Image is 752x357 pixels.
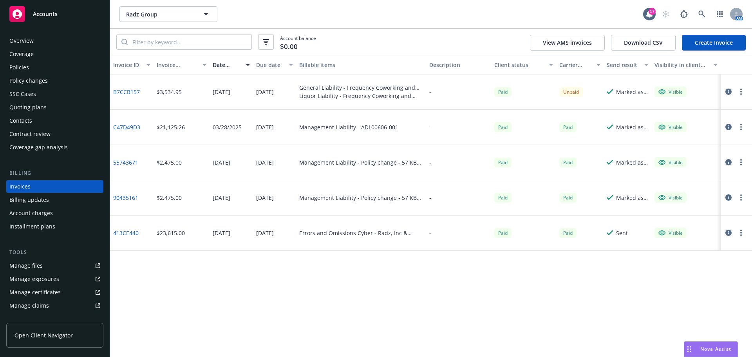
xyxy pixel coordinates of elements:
div: - [429,194,431,202]
div: [DATE] [256,123,274,131]
div: [DATE] [256,158,274,167]
div: General Liability - Frequency Coworking and Events - 3AA914560 [299,83,423,92]
input: Filter by keyword... [128,34,251,49]
div: Carrier status [559,61,592,69]
div: Manage exposures [9,273,59,285]
button: View AMS invoices [530,35,605,51]
div: Sent [616,229,628,237]
div: Invoice amount [157,61,198,69]
span: Radz Group [126,10,194,18]
div: Coverage [9,48,34,60]
div: [DATE] [213,88,230,96]
a: Manage BORs [6,313,103,325]
a: Search [694,6,710,22]
button: Invoice amount [154,56,210,74]
div: Paid [559,193,577,203]
button: Radz Group [119,6,217,22]
a: Policies [6,61,103,74]
div: Errors and Omissions Cyber - Radz, Inc & Clutch - G47510156 001 [299,229,423,237]
div: Liquor Liability - Frequency Coworking and Events - LQ 2013480A [299,92,423,100]
a: C47D49D3 [113,123,140,131]
a: Quoting plans [6,101,103,114]
button: Date issued [210,56,253,74]
div: - [429,123,431,131]
div: Client status [494,61,544,69]
span: Manage exposures [6,273,103,285]
div: Send result [607,61,640,69]
div: Billable items [299,61,423,69]
a: 90435161 [113,194,138,202]
div: - [429,229,431,237]
div: Billing [6,169,103,177]
div: Marked as sent [616,88,648,96]
span: Paid [494,158,512,167]
div: Marked as sent [616,123,648,131]
div: Invoices [9,180,31,193]
div: Invoice ID [113,61,142,69]
div: Visible [658,229,683,236]
a: Policy changes [6,74,103,87]
div: $21,125.26 [157,123,185,131]
div: [DATE] [213,229,230,237]
button: Carrier status [556,56,604,74]
div: Unpaid [559,87,583,97]
a: Account charges [6,207,103,219]
a: Contract review [6,128,103,140]
span: Nova Assist [700,346,731,352]
button: Billable items [296,56,426,74]
a: Invoices [6,180,103,193]
div: Quoting plans [9,101,47,114]
div: Paid [494,193,512,203]
div: Manage claims [9,299,49,312]
a: Report a Bug [676,6,692,22]
div: Visibility in client dash [654,61,709,69]
div: Policies [9,61,29,74]
svg: Search [121,39,128,45]
div: Visible [658,123,683,130]
a: Switch app [712,6,728,22]
div: Coverage gap analysis [9,141,68,154]
a: Overview [6,34,103,47]
div: [DATE] [256,229,274,237]
div: [DATE] [256,194,274,202]
div: $2,475.00 [157,194,182,202]
span: Open Client Navigator [14,331,73,339]
div: $2,475.00 [157,158,182,167]
div: Tools [6,248,103,256]
div: Paid [494,87,512,97]
div: Visible [658,159,683,166]
a: SSC Cases [6,88,103,100]
div: Manage files [9,259,43,272]
div: Paid [494,122,512,132]
a: Manage certificates [6,286,103,299]
a: Contacts [6,114,103,127]
a: Manage files [6,259,103,272]
button: Due date [253,56,296,74]
div: Manage BORs [9,313,46,325]
a: B7CCB157 [113,88,140,96]
div: Paid [559,122,577,132]
div: 03/28/2025 [213,123,242,131]
a: Accounts [6,3,103,25]
a: Start snowing [658,6,674,22]
div: Marked as sent [616,158,648,167]
div: Account charges [9,207,53,219]
div: Paid [559,228,577,238]
div: Visible [658,88,683,95]
div: Visible [658,194,683,201]
div: Management Liability - Policy change - 57 KB 0476467-23 [299,158,423,167]
a: Billing updates [6,194,103,206]
button: Client status [491,56,556,74]
span: Account balance [280,35,316,49]
a: Coverage gap analysis [6,141,103,154]
div: Description [429,61,488,69]
a: 55743671 [113,158,138,167]
div: Date issued [213,61,241,69]
div: Overview [9,34,34,47]
a: Manage claims [6,299,103,312]
div: [DATE] [213,158,230,167]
